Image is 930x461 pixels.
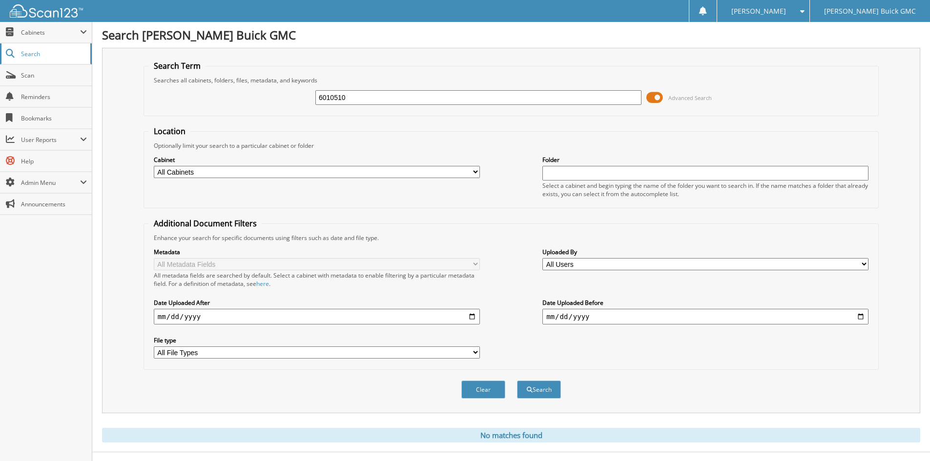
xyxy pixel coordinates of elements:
[461,381,505,399] button: Clear
[21,93,87,101] span: Reminders
[517,381,561,399] button: Search
[154,248,480,256] label: Metadata
[824,8,916,14] span: [PERSON_NAME] Buick GMC
[149,60,206,71] legend: Search Term
[102,27,920,43] h1: Search [PERSON_NAME] Buick GMC
[542,181,868,198] div: Select a cabinet and begin typing the name of the folder you want to search in. If the name match...
[149,218,262,229] legend: Additional Document Filters
[149,126,190,137] legend: Location
[154,156,480,164] label: Cabinet
[542,248,868,256] label: Uploaded By
[154,336,480,344] label: File type
[668,94,712,101] span: Advanced Search
[542,156,868,164] label: Folder
[21,114,87,122] span: Bookmarks
[154,271,480,288] div: All metadata fields are searched by default. Select a cabinet with metadata to enable filtering b...
[256,280,269,288] a: here
[542,299,868,307] label: Date Uploaded Before
[21,71,87,80] span: Scan
[731,8,786,14] span: [PERSON_NAME]
[21,157,87,165] span: Help
[21,136,80,144] span: User Reports
[102,428,920,442] div: No matches found
[21,28,80,37] span: Cabinets
[149,141,873,150] div: Optionally limit your search to a particular cabinet or folder
[10,4,83,18] img: scan123-logo-white.svg
[154,299,480,307] label: Date Uploaded After
[21,179,80,187] span: Admin Menu
[149,234,873,242] div: Enhance your search for specific documents using filters such as date and file type.
[542,309,868,324] input: end
[21,50,85,58] span: Search
[881,414,930,461] iframe: Chat Widget
[21,200,87,208] span: Announcements
[149,76,873,84] div: Searches all cabinets, folders, files, metadata, and keywords
[154,309,480,324] input: start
